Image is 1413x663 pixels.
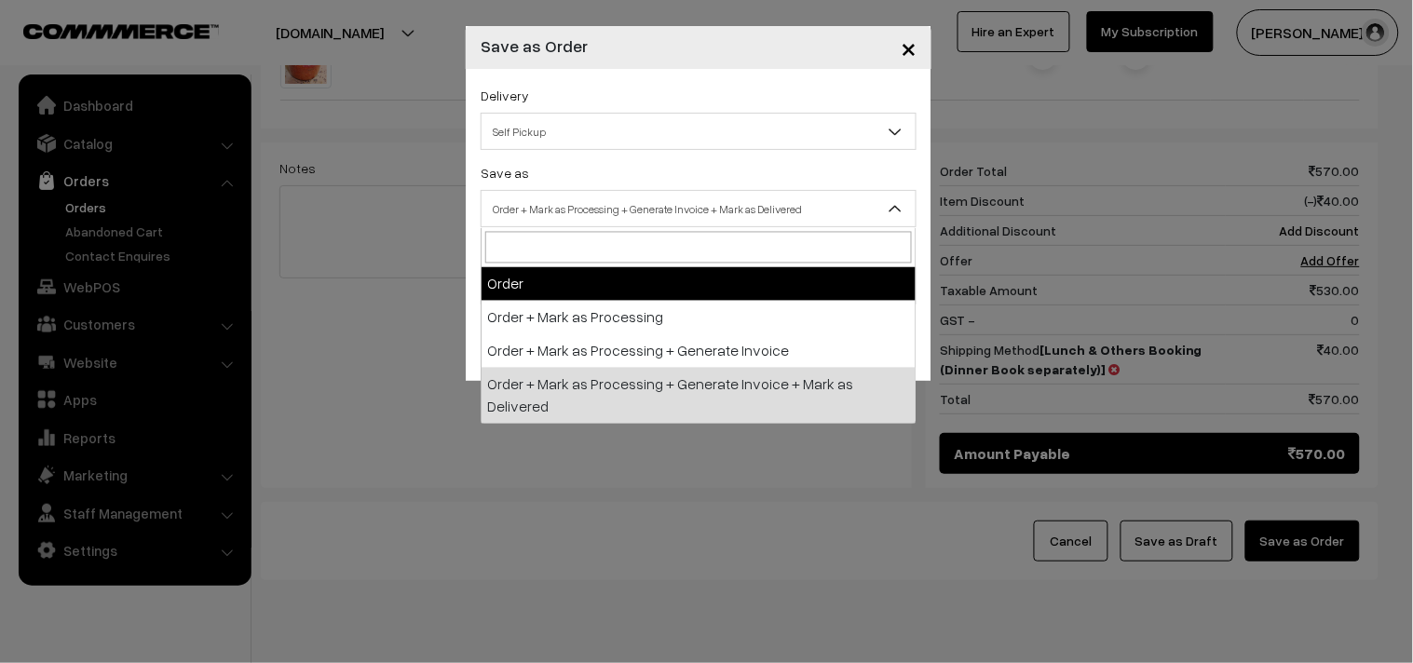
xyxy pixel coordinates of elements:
[481,190,917,227] span: Order + Mark as Processing + Generate Invoice + Mark as Delivered
[481,113,917,150] span: Self Pickup
[482,368,916,424] li: Order + Mark as Processing + Generate Invoice + Mark as Delivered
[482,267,916,301] li: Order
[482,301,916,334] li: Order + Mark as Processing
[482,115,916,148] span: Self Pickup
[481,163,529,183] label: Save as
[482,334,916,368] li: Order + Mark as Processing + Generate Invoice
[481,34,588,59] h4: Save as Order
[481,86,529,105] label: Delivery
[886,19,931,76] button: Close
[482,193,916,225] span: Order + Mark as Processing + Generate Invoice + Mark as Delivered
[901,30,917,64] span: ×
